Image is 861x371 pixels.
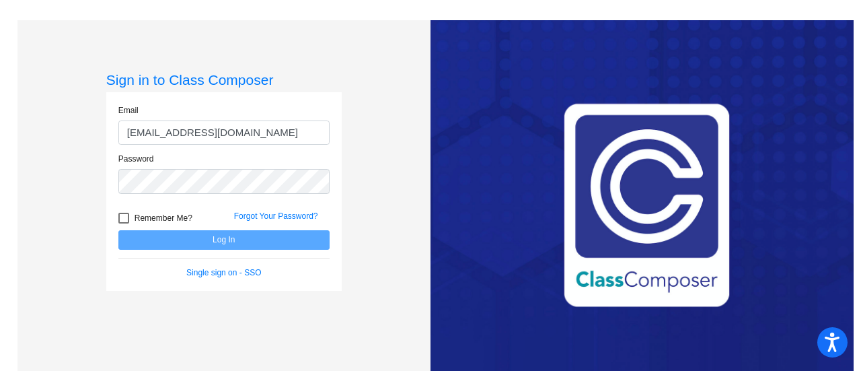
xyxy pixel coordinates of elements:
[135,210,192,226] span: Remember Me?
[118,230,330,250] button: Log In
[234,211,318,221] a: Forgot Your Password?
[118,104,139,116] label: Email
[186,268,261,277] a: Single sign on - SSO
[118,153,154,165] label: Password
[106,71,342,88] h3: Sign in to Class Composer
